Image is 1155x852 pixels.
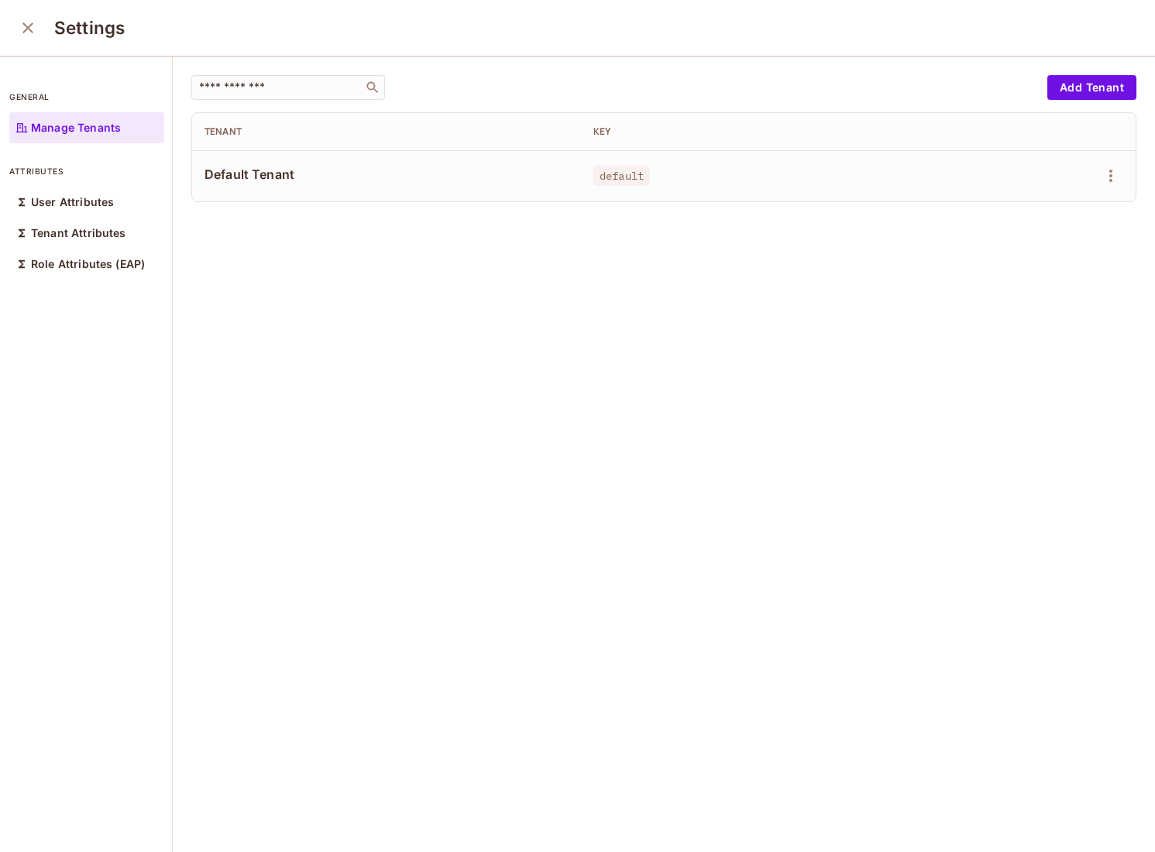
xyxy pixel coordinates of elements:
button: close [12,12,43,43]
p: attributes [9,165,164,177]
p: User Attributes [31,196,114,208]
div: Tenant [205,125,569,138]
span: Default Tenant [205,166,569,183]
div: Key [593,125,957,138]
p: Manage Tenants [31,122,121,134]
p: Role Attributes (EAP) [31,258,145,270]
h3: Settings [54,17,125,39]
p: Tenant Attributes [31,227,126,239]
p: general [9,91,164,103]
button: Add Tenant [1047,75,1136,100]
span: default [593,166,650,186]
